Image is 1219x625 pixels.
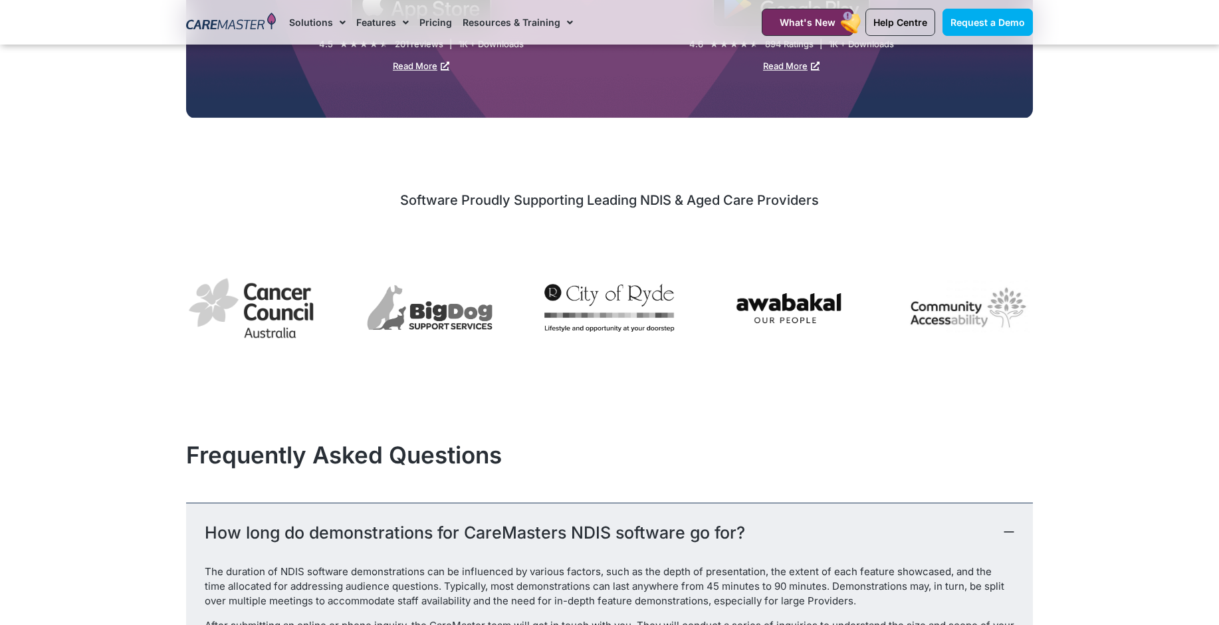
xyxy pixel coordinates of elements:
img: Cancer Council Australia manages its provider services with CareMaster Software, offering compreh... [186,272,316,344]
div: Image Carousel [186,259,1033,361]
span: The duration of NDIS software demonstrations can be influenced by various factors, such as the de... [205,565,1004,607]
span: What's New [780,17,835,28]
a: How long do demonstrations for CareMasters NDIS software go for? [205,521,745,545]
div: 6 / 7 [903,274,1033,346]
span: Request a Demo [950,17,1025,28]
div: 4 / 7 [545,284,675,336]
a: Help Centre [865,9,935,36]
img: City of Ryde City Council uses CareMaster CRM to manage provider operations, specialising in dive... [545,284,675,332]
a: Read More [763,61,820,71]
img: Awabakal uses CareMaster NDIS Software to streamline management of culturally appropriate care su... [724,281,853,336]
img: BigDog Support Services uses CareMaster NDIS Software to manage their disability support business... [366,283,495,334]
h2: Frequently Asked Questions [186,441,1033,469]
img: Community Accessability - CareMaster NDIS software: a management system for care Support, well-be... [903,274,1033,342]
a: Request a Demo [942,9,1033,36]
span: Help Centre [873,17,927,28]
div: 3 / 7 [366,283,495,338]
h2: Software Proudly Supporting Leading NDIS & Aged Care Providers [186,191,1033,209]
a: What's New [762,9,853,36]
img: CareMaster Logo [186,13,276,33]
div: 5 / 7 [724,281,853,341]
div: 2 / 7 [186,272,316,348]
div: How long do demonstrations for CareMasters NDIS software go for? [186,503,1033,564]
a: Read More [393,61,449,71]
